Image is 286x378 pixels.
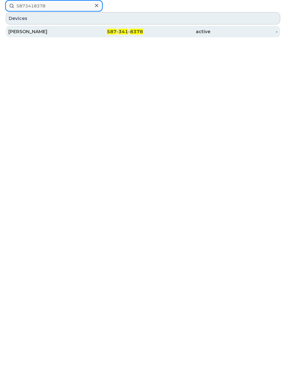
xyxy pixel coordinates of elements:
[8,28,76,35] div: [PERSON_NAME]
[107,29,117,34] span: 587
[143,28,210,35] div: active
[6,26,280,37] a: [PERSON_NAME]587-341-8378active-
[119,29,128,34] span: 341
[130,29,143,34] span: 8378
[76,28,143,35] div: - -
[210,28,278,35] div: -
